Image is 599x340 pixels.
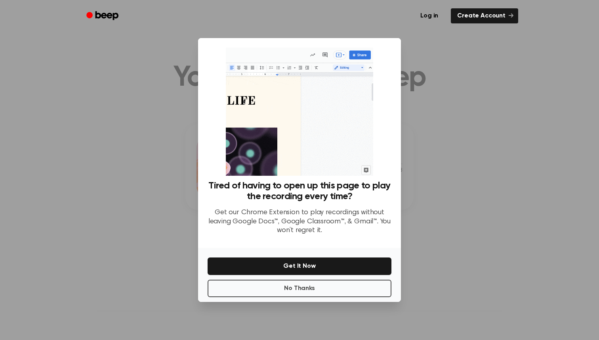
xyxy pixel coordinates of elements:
[412,7,446,25] a: Log in
[226,48,373,176] img: Beep extension in action
[451,8,518,23] a: Create Account
[208,257,391,275] button: Get It Now
[208,280,391,297] button: No Thanks
[81,8,126,24] a: Beep
[208,208,391,235] p: Get our Chrome Extension to play recordings without leaving Google Docs™, Google Classroom™, & Gm...
[208,181,391,202] h3: Tired of having to open up this page to play the recording every time?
